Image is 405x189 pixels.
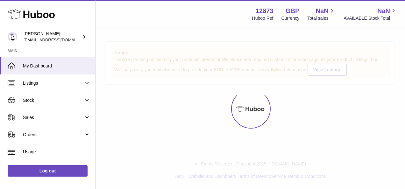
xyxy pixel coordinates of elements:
[23,63,90,69] span: My Dashboard
[8,165,88,177] a: Log out
[24,31,81,43] div: [PERSON_NAME]
[344,15,397,21] span: AVAILABLE Stock Total
[23,80,84,86] span: Listings
[23,149,90,155] span: Usage
[377,7,390,15] span: NaN
[286,7,299,15] strong: GBP
[281,15,300,21] div: Currency
[23,132,84,138] span: Orders
[23,115,84,121] span: Sales
[8,32,17,42] img: tikhon.oleinikov@sleepandglow.com
[23,97,84,103] span: Stock
[316,7,328,15] span: NaN
[307,15,336,21] span: Total sales
[252,15,274,21] div: Huboo Ref
[24,37,94,42] span: [EMAIL_ADDRESS][DOMAIN_NAME]
[256,7,274,15] strong: 12873
[344,7,397,21] a: NaN AVAILABLE Stock Total
[307,7,336,21] a: NaN Total sales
